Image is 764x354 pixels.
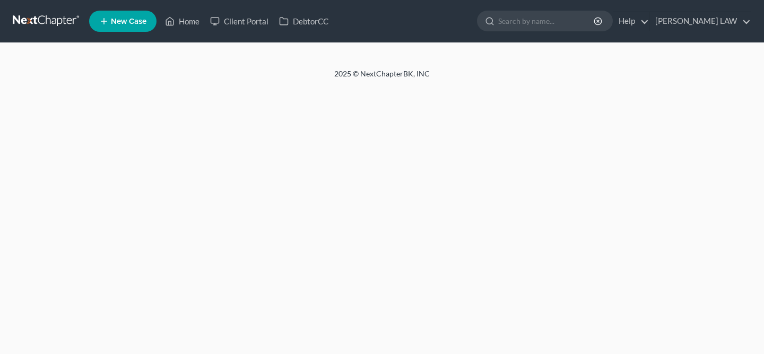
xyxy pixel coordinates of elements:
[498,11,595,31] input: Search by name...
[111,18,146,25] span: New Case
[205,12,274,31] a: Client Portal
[613,12,649,31] a: Help
[160,12,205,31] a: Home
[650,12,751,31] a: [PERSON_NAME] LAW
[274,12,334,31] a: DebtorCC
[80,68,684,88] div: 2025 © NextChapterBK, INC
